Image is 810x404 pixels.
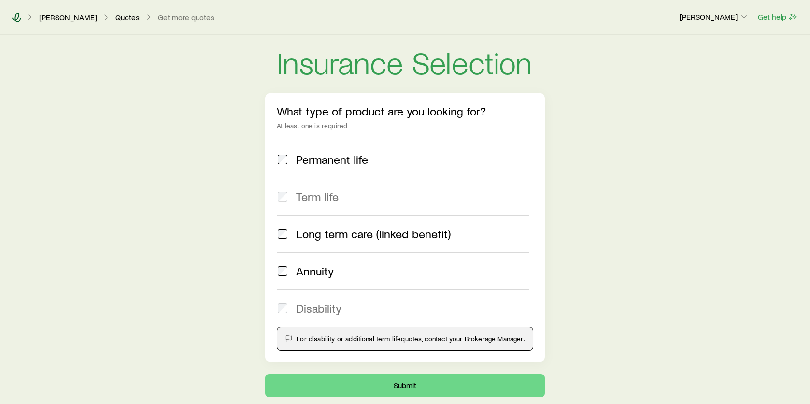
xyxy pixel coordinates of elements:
p: [PERSON_NAME] [680,12,749,22]
span: Disability [296,302,341,315]
p: What type of product are you looking for? [277,104,533,118]
h1: Insurance Selection [277,46,533,77]
span: Permanent life [296,153,368,166]
div: At least one is required [277,122,533,130]
button: Get help [757,12,798,23]
div: For disability or additional term life quotes, contact your Brokerage Manager. [285,335,525,343]
button: [PERSON_NAME] [679,12,750,23]
span: Annuity [296,264,334,278]
input: Term life [278,192,287,202]
a: [PERSON_NAME] [39,13,98,22]
input: Annuity [278,266,287,276]
a: Quotes [115,13,140,22]
span: Long term care (linked benefit) [296,227,451,241]
input: Disability [278,303,287,313]
button: Get more quotes [157,13,215,22]
button: Submit [265,374,544,397]
span: Term life [296,190,339,203]
input: Permanent life [278,155,287,164]
input: Long term care (linked benefit) [278,229,287,239]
